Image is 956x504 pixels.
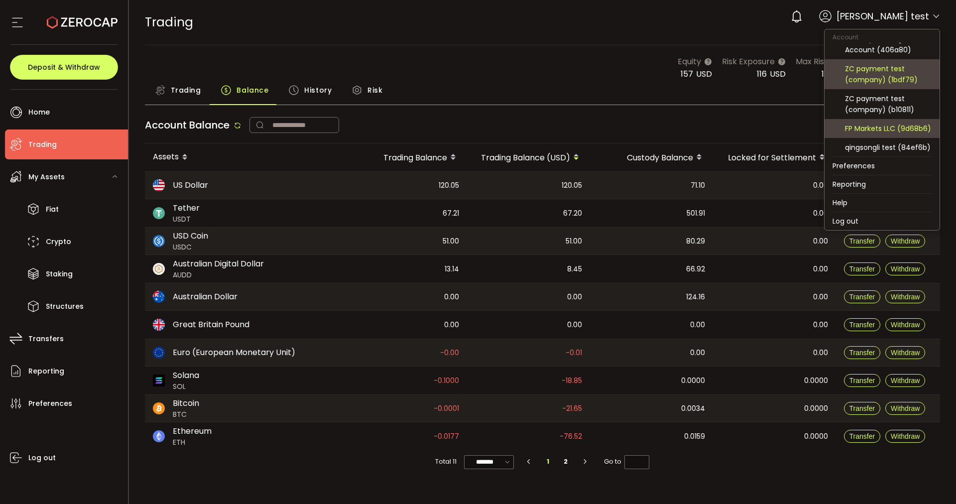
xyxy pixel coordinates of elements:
[567,319,582,331] span: 0.00
[804,431,828,442] span: 0.0000
[822,68,840,80] span: 1,500
[813,319,828,331] span: 0.00
[825,175,940,193] li: Reporting
[849,321,875,329] span: Transfer
[566,236,582,247] span: 51.00
[844,346,881,359] button: Transfer
[46,267,73,281] span: Staking
[444,291,459,303] span: 0.00
[173,291,238,303] span: Australian Dollar
[804,403,828,414] span: 0.0000
[173,270,264,280] span: AUDD
[28,105,50,120] span: Home
[891,265,920,273] span: Withdraw
[145,149,344,166] div: Assets
[562,403,582,414] span: -21.65
[825,212,940,230] li: Log out
[173,258,264,270] span: Australian Digital Dollar
[813,347,828,359] span: 0.00
[46,299,84,314] span: Structures
[173,179,208,191] span: US Dollar
[849,293,875,301] span: Transfer
[153,402,165,414] img: btc_portfolio.svg
[796,55,848,68] span: Max Risk Limit
[367,80,382,100] span: Risk
[153,207,165,219] img: usdt_portfolio.svg
[173,425,212,437] span: Ethereum
[566,347,582,359] span: -0.01
[849,404,875,412] span: Transfer
[691,180,705,191] span: 71.10
[344,149,467,166] div: Trading Balance
[28,137,57,152] span: Trading
[153,319,165,331] img: gbp_portfolio.svg
[891,432,920,440] span: Withdraw
[28,451,56,465] span: Log out
[443,208,459,219] span: 67.21
[770,68,786,80] span: USD
[173,397,199,409] span: Bitcoin
[849,377,875,384] span: Transfer
[173,214,200,225] span: USDT
[684,431,705,442] span: 0.0159
[813,208,828,219] span: 0.00
[844,290,881,303] button: Transfer
[690,319,705,331] span: 0.00
[173,242,208,252] span: USDC
[813,263,828,275] span: 0.00
[46,235,71,249] span: Crypto
[825,194,940,212] li: Help
[906,456,956,504] iframe: Chat Widget
[885,402,925,415] button: Withdraw
[845,33,932,55] div: Zerocap Trading Test Account (406a80)
[145,13,193,31] span: Trading
[28,364,64,378] span: Reporting
[153,179,165,191] img: usd_portfolio.svg
[845,142,932,153] div: qingsongli test (84ef6b)
[696,68,712,80] span: USD
[849,432,875,440] span: Transfer
[434,431,459,442] span: -0.0177
[844,318,881,331] button: Transfer
[845,123,932,134] div: FP Markets LLC (9d68b6)
[757,68,767,80] span: 116
[434,375,459,386] span: -0.1000
[885,430,925,443] button: Withdraw
[434,403,459,414] span: -0.0001
[237,80,268,100] span: Balance
[844,262,881,275] button: Transfer
[153,263,165,275] img: zuPXiwguUFiBOIQyqLOiXsnnNitlx7q4LCwEbLHADjIpTka+Lip0HH8D0VTrd02z+wEAAAAASUVORK5CYII=
[845,63,932,85] div: ZC payment test (company) (1bdf79)
[439,180,459,191] span: 120.05
[844,402,881,415] button: Transfer
[836,9,929,23] span: [PERSON_NAME] test
[153,347,165,359] img: eur_portfolio.svg
[844,28,940,39] span: qingsongli test (462042)
[435,455,457,469] span: Total 11
[173,370,199,381] span: Solana
[686,263,705,275] span: 66.92
[173,347,295,359] span: Euro (European Monetary Unit)
[28,396,72,411] span: Preferences
[813,180,828,191] span: 0.00
[153,430,165,442] img: eth_portfolio.svg
[686,236,705,247] span: 80.29
[885,346,925,359] button: Withdraw
[560,431,582,442] span: -76.52
[687,208,705,219] span: 501.91
[891,404,920,412] span: Withdraw
[590,149,713,166] div: Custody Balance
[443,236,459,247] span: 51.00
[686,291,705,303] span: 124.16
[153,291,165,303] img: aud_portfolio.svg
[681,403,705,414] span: 0.0034
[885,235,925,248] button: Withdraw
[173,202,200,214] span: Tether
[173,230,208,242] span: USD Coin
[891,377,920,384] span: Withdraw
[844,374,881,387] button: Transfer
[171,80,201,100] span: Trading
[813,236,828,247] span: 0.00
[891,321,920,329] span: Withdraw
